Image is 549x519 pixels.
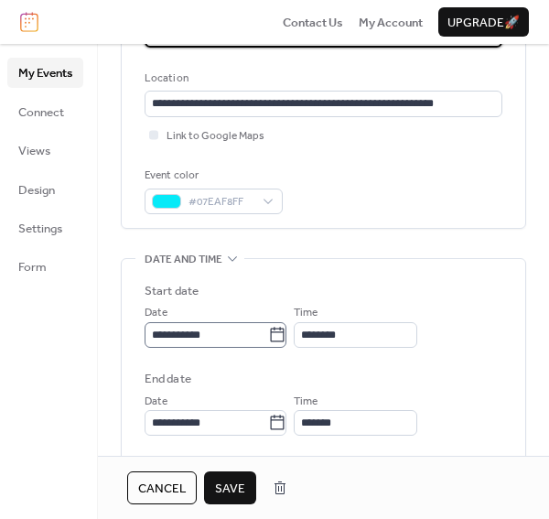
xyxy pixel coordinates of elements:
[7,97,83,126] a: Connect
[145,70,499,88] div: Location
[359,14,423,32] span: My Account
[127,471,197,504] button: Cancel
[20,12,38,32] img: logo
[18,258,47,276] span: Form
[138,480,186,498] span: Cancel
[18,142,50,160] span: Views
[215,480,245,498] span: Save
[294,393,318,411] span: Time
[7,252,83,281] a: Form
[294,304,318,322] span: Time
[188,193,253,211] span: #07EAF8FF
[18,103,64,122] span: Connect
[438,7,529,37] button: Upgrade🚀
[7,135,83,165] a: Views
[145,370,191,388] div: End date
[145,282,199,300] div: Start date
[204,471,256,504] button: Save
[18,220,62,238] span: Settings
[145,167,279,185] div: Event color
[283,13,343,31] a: Contact Us
[7,58,83,87] a: My Events
[7,213,83,243] a: Settings
[7,175,83,204] a: Design
[167,127,264,146] span: Link to Google Maps
[145,304,167,322] span: Date
[18,181,55,200] span: Design
[18,64,72,82] span: My Events
[145,393,167,411] span: Date
[447,14,520,32] span: Upgrade 🚀
[145,251,222,269] span: Date and time
[359,13,423,31] a: My Account
[283,14,343,32] span: Contact Us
